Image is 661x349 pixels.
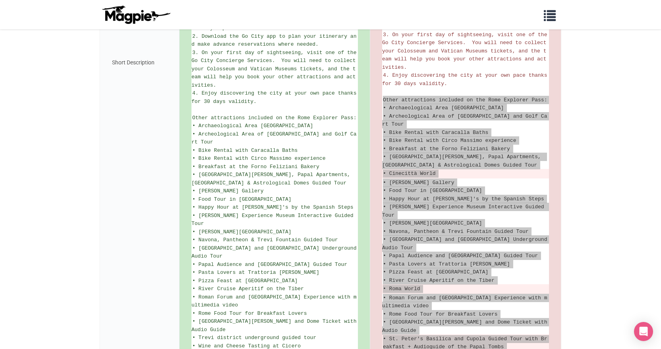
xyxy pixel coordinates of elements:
span: Other attractions included on the Rome Explorer Pass: [383,97,547,103]
span: • [PERSON_NAME] Gallery [383,180,454,186]
span: • Rome Food Tour for Breakfast Lovers [383,311,498,317]
span: Other attractions included on the Rome Explorer Pass: [192,115,356,121]
span: • [GEOGRAPHIC_DATA][PERSON_NAME] and Dome Ticket with Audio Guide [191,318,359,333]
span: 4. Enjoy discovering the city at your own pace thanks for 30 days validity. [191,90,359,105]
span: • Bike Rental with Caracalla Baths [383,130,488,136]
span: • [PERSON_NAME] Experience Museum Interactive Guided Tour [382,204,547,218]
span: • River Cruise Aperitif on the Tiber [383,277,495,283]
span: • Navona, Pantheon & Trevi Fountain Guided Tour [192,237,338,243]
span: • Pizza Feast at [GEOGRAPHIC_DATA] [383,269,488,275]
span: • Rome Food Tour for Breakfast Lovers [192,310,307,316]
span: • Bike Rental with Circo Massimo experience [192,155,325,161]
span: • [PERSON_NAME][GEOGRAPHIC_DATA] [192,229,292,235]
span: • River Cruise Aperitif on the Tiber [192,286,304,292]
span: • [GEOGRAPHIC_DATA][PERSON_NAME], Papal Apartments, [GEOGRAPHIC_DATA] & Astrological Domes Guided... [191,172,354,186]
span: • Archaeological Area [GEOGRAPHIC_DATA] [192,123,313,129]
span: • Bike Rental with Circo Massimo experience [383,138,516,143]
span: • Roman Forum and [GEOGRAPHIC_DATA] Experience with multimedia video [191,294,356,308]
img: logo-ab69f6fb50320c5b225c76a69d11143b.png [100,5,172,24]
span: • Roman Forum and [GEOGRAPHIC_DATA] Experience with multimedia video [382,295,547,309]
del: • Roma World [383,285,548,293]
span: • Happy Hour at [PERSON_NAME]'s by the Spanish Steps [192,204,354,210]
span: 2. Download the Go City app to plan your itinerary and make advance reservations where needed. [191,33,356,48]
span: • Pasta Lovers at Trattoria [PERSON_NAME] [192,270,319,275]
span: • [GEOGRAPHIC_DATA][PERSON_NAME], Papal Apartments, [GEOGRAPHIC_DATA] & Astrological Domes Guided... [382,154,544,168]
del: • Cinecittà World [383,170,548,178]
span: • Archeological Area of [GEOGRAPHIC_DATA] and Golf Cart Tour [191,131,356,145]
span: • Food Tour in [GEOGRAPHIC_DATA] [383,188,482,194]
span: • [GEOGRAPHIC_DATA] and [GEOGRAPHIC_DATA] Underground Audio Tour [382,237,550,251]
span: 3. On your first day of sightseeing, visit one of the Go City Concierge Services. You will need t... [191,50,359,88]
span: • Archaeological Area [GEOGRAPHIC_DATA] [383,105,504,111]
span: 3. On your first day of sightseeing, visit one of the Go City Concierge Services. You will need t... [382,32,550,70]
span: • Bike Rental with Caracalla Baths [192,147,298,153]
span: • Pasta Lovers at Trattoria [PERSON_NAME] [383,261,510,267]
span: • Breakfast at the Forno Feliziani Bakery [192,164,319,170]
span: • Food Tour in [GEOGRAPHIC_DATA] [192,196,292,202]
span: • Papal Audience and [GEOGRAPHIC_DATA] Guided Tour [383,253,538,259]
span: • Breakfast at the Forno Feliziani Bakery [383,146,510,152]
span: • [PERSON_NAME][GEOGRAPHIC_DATA] [383,220,482,226]
span: • [PERSON_NAME] Experience Museum Interactive Guided Tour [191,213,356,227]
span: • Wine and Cheese Tasting at Cicero [192,343,301,349]
span: • Trevi district underground guided tour [192,335,316,341]
div: Open Intercom Messenger [634,322,653,341]
span: • Happy Hour at [PERSON_NAME]'s by the Spanish Steps [383,196,544,202]
span: • [PERSON_NAME] Gallery [192,188,263,194]
span: • [GEOGRAPHIC_DATA][PERSON_NAME] and Dome Ticket with Audio Guide [382,319,550,333]
span: • Archeological Area of [GEOGRAPHIC_DATA] and Golf Cart Tour [382,113,547,128]
span: • [GEOGRAPHIC_DATA] and [GEOGRAPHIC_DATA] Underground Audio Tour [191,245,359,260]
span: • Navona, Pantheon & Trevi Fountain Guided Tour [383,229,529,235]
span: • Pizza Feast at [GEOGRAPHIC_DATA] [192,278,298,284]
span: • Papal Audience and [GEOGRAPHIC_DATA] Guided Tour [192,262,347,268]
span: 4. Enjoy discovering the city at your own pace thanks for 30 days validity. [382,72,550,87]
